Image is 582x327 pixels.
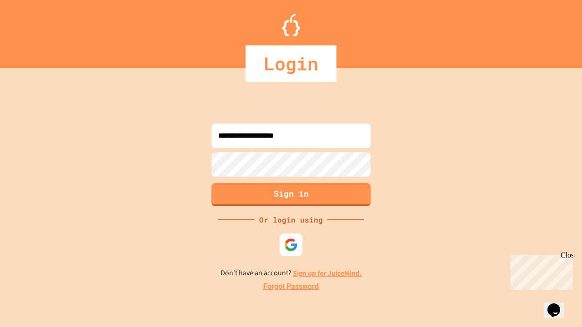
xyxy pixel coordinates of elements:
div: Or login using [255,214,327,225]
div: Login [246,45,336,82]
img: Logo.svg [282,14,300,36]
img: google-icon.svg [284,238,298,252]
iframe: chat widget [544,291,573,318]
a: Sign up for JuiceMind. [293,268,362,278]
button: Sign in [211,183,371,206]
a: Forgot Password [263,281,319,292]
p: Don't have an account? [221,268,362,279]
iframe: chat widget [507,251,573,290]
div: Chat with us now!Close [4,4,63,58]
